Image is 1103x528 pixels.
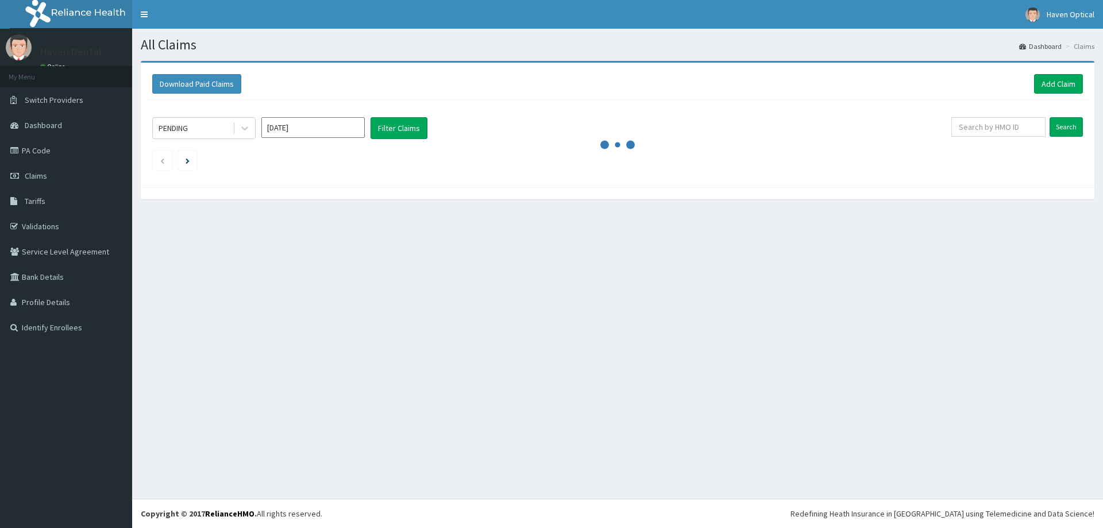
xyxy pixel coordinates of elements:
footer: All rights reserved. [132,499,1103,528]
a: Previous page [160,155,165,165]
button: Filter Claims [371,117,427,139]
h1: All Claims [141,37,1094,52]
button: Download Paid Claims [152,74,241,94]
img: User Image [1025,7,1040,22]
span: Tariffs [25,196,45,206]
span: Claims [25,171,47,181]
a: Dashboard [1019,41,1062,51]
img: User Image [6,34,32,60]
div: PENDING [159,122,188,134]
a: Online [40,63,68,71]
span: Switch Providers [25,95,83,105]
p: Haven Dental [40,47,102,57]
span: Dashboard [25,120,62,130]
input: Search by HMO ID [951,117,1046,137]
input: Select Month and Year [261,117,365,138]
a: RelianceHMO [205,508,254,519]
a: Next page [186,155,190,165]
input: Search [1050,117,1083,137]
span: Haven Optical [1047,9,1094,20]
svg: audio-loading [600,128,635,162]
a: Add Claim [1034,74,1083,94]
strong: Copyright © 2017 . [141,508,257,519]
div: Redefining Heath Insurance in [GEOGRAPHIC_DATA] using Telemedicine and Data Science! [790,508,1094,519]
li: Claims [1063,41,1094,51]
